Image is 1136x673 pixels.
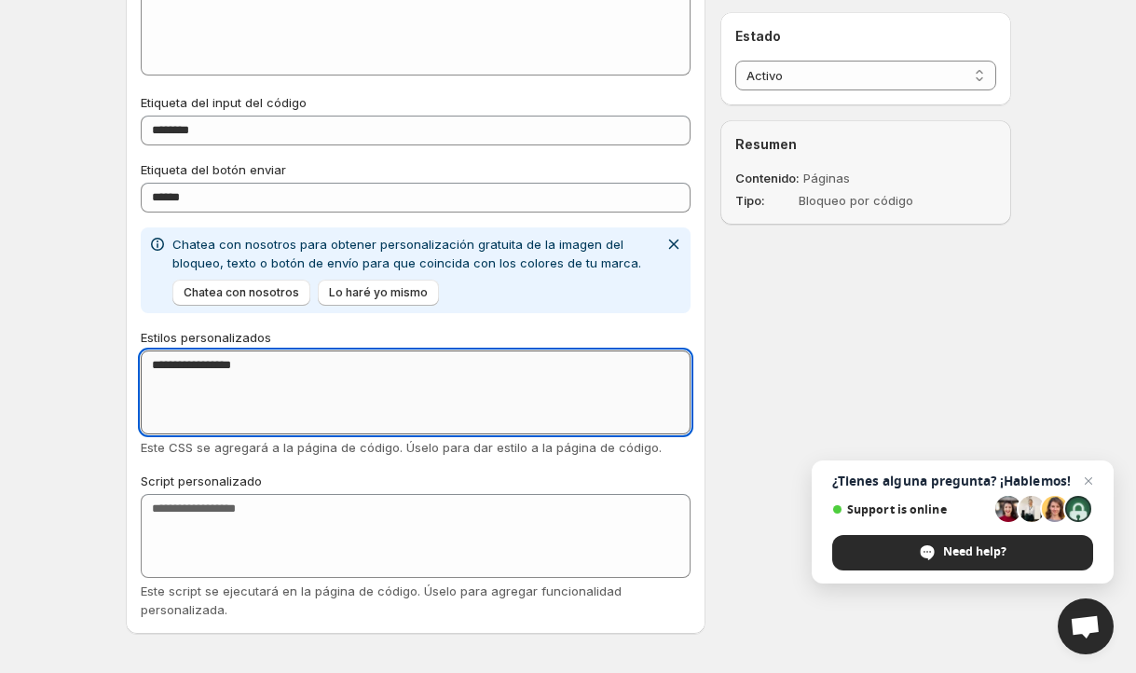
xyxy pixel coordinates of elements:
[184,285,299,300] span: Chatea con nosotros
[318,280,439,306] button: Lo haré yo mismo
[329,285,428,300] span: Lo haré yo mismo
[661,231,687,257] button: Descartar notificación
[141,440,662,455] span: Este CSS se agregará a la página de código. Úselo para dar estilo a la página de código.
[799,191,942,210] dd: Bloqueo por código
[1058,598,1114,654] div: Open chat
[735,135,995,154] h2: Resumen
[141,330,271,345] span: Estilos personalizados
[735,27,995,46] h2: Estado
[141,95,307,110] span: Etiqueta del input del código
[172,280,310,306] button: Chatea con nosotros
[735,191,795,210] dt: Tipo :
[1077,470,1100,492] span: Close chat
[832,502,989,516] span: Support is online
[832,535,1093,570] div: Need help?
[172,237,641,270] span: Chatea con nosotros para obtener personalización gratuita de la imagen del bloqueo, texto o botón...
[735,169,800,187] dt: Contenido :
[803,169,947,187] dd: Páginas
[832,474,1093,488] span: ¿Tienes alguna pregunta? ¡Hablemos!
[141,474,262,488] span: Script personalizado
[141,584,622,617] span: Este script se ejecutará en la página de código. Úselo para agregar funcionalidad personalizada.
[943,543,1006,560] span: Need help?
[141,162,286,177] span: Etiqueta del botón enviar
